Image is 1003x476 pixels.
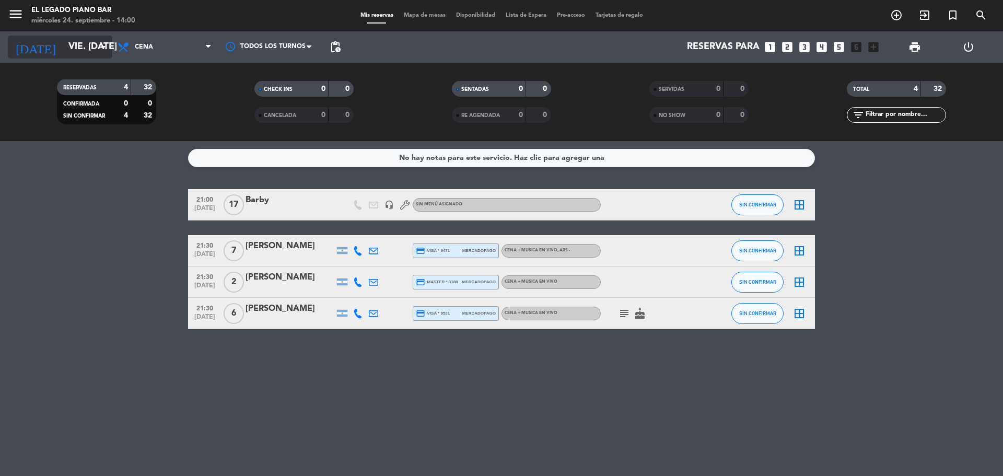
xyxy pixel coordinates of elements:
[384,200,394,210] i: headset_mic
[355,13,399,18] span: Mis reservas
[144,84,154,91] strong: 32
[224,272,244,293] span: 2
[975,9,987,21] i: search
[416,246,450,256] span: visa * 9471
[815,40,829,54] i: looks_4
[192,239,218,251] span: 21:30
[543,85,549,92] strong: 0
[321,111,325,119] strong: 0
[911,6,939,24] span: WALK IN
[590,13,648,18] span: Tarjetas de regalo
[264,113,296,118] span: CANCELADA
[224,240,244,261] span: 7
[739,248,776,253] span: SIN CONFIRMAR
[192,251,218,263] span: [DATE]
[918,9,931,21] i: exit_to_app
[740,85,747,92] strong: 0
[148,100,154,107] strong: 0
[416,202,462,206] span: Sin menú asignado
[731,272,784,293] button: SIN CONFIRMAR
[739,310,776,316] span: SIN CONFIRMAR
[934,85,944,92] strong: 32
[192,282,218,294] span: [DATE]
[853,87,869,92] span: TOTAL
[144,112,154,119] strong: 32
[543,111,549,119] strong: 0
[321,85,325,92] strong: 0
[967,6,995,24] span: BUSCAR
[8,6,24,26] button: menu
[31,16,135,26] div: miércoles 24. septiembre - 14:00
[192,301,218,314] span: 21:30
[914,85,918,92] strong: 4
[505,248,570,252] span: CENA + MUSICA EN VIVO
[192,193,218,205] span: 21:00
[224,303,244,324] span: 6
[416,277,458,287] span: master * 3188
[8,6,24,22] i: menu
[63,113,105,119] span: SIN CONFIRMAR
[739,202,776,207] span: SIN CONFIRMAR
[63,101,99,107] span: CONFIRMADA
[246,239,334,253] div: [PERSON_NAME]
[852,109,865,121] i: filter_list
[124,112,128,119] strong: 4
[224,194,244,215] span: 17
[941,31,995,63] div: LOG OUT
[849,40,863,54] i: looks_6
[882,6,911,24] span: RESERVAR MESA
[461,87,489,92] span: SENTADAS
[462,278,496,285] span: mercadopago
[505,311,557,315] span: CENA + MUSICA EN VIVO
[687,42,760,52] span: Reservas para
[731,194,784,215] button: SIN CONFIRMAR
[500,13,552,18] span: Lista de Espera
[505,280,557,284] span: CENA + MUSICA EN VIVO
[716,111,720,119] strong: 0
[740,111,747,119] strong: 0
[557,248,570,252] span: , ARS -
[890,9,903,21] i: add_circle_outline
[416,309,450,318] span: visa * 9531
[462,247,496,254] span: mercadopago
[8,36,63,59] i: [DATE]
[345,111,352,119] strong: 0
[462,310,496,317] span: mercadopago
[793,199,806,211] i: border_all
[192,270,218,282] span: 21:30
[519,85,523,92] strong: 0
[659,87,684,92] span: SERVIDAS
[867,40,880,54] i: add_box
[793,245,806,257] i: border_all
[31,5,135,16] div: El Legado Piano Bar
[552,13,590,18] span: Pre-acceso
[124,100,128,107] strong: 0
[97,41,110,53] i: arrow_drop_down
[634,307,646,320] i: cake
[962,41,975,53] i: power_settings_new
[416,277,425,287] i: credit_card
[416,246,425,256] i: credit_card
[793,276,806,288] i: border_all
[329,41,342,53] span: pending_actions
[192,314,218,326] span: [DATE]
[63,85,97,90] span: RESERVADAS
[763,40,777,54] i: looks_one
[716,85,720,92] strong: 0
[793,307,806,320] i: border_all
[731,303,784,324] button: SIN CONFIRMAR
[451,13,500,18] span: Disponibilidad
[264,87,293,92] span: CHECK INS
[246,271,334,284] div: [PERSON_NAME]
[399,152,604,164] div: No hay notas para este servicio. Haz clic para agregar una
[345,85,352,92] strong: 0
[908,41,921,53] span: print
[780,40,794,54] i: looks_two
[246,302,334,316] div: [PERSON_NAME]
[124,84,128,91] strong: 4
[731,240,784,261] button: SIN CONFIRMAR
[798,40,811,54] i: looks_3
[939,6,967,24] span: Reserva especial
[865,109,946,121] input: Filtrar por nombre...
[618,307,631,320] i: subject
